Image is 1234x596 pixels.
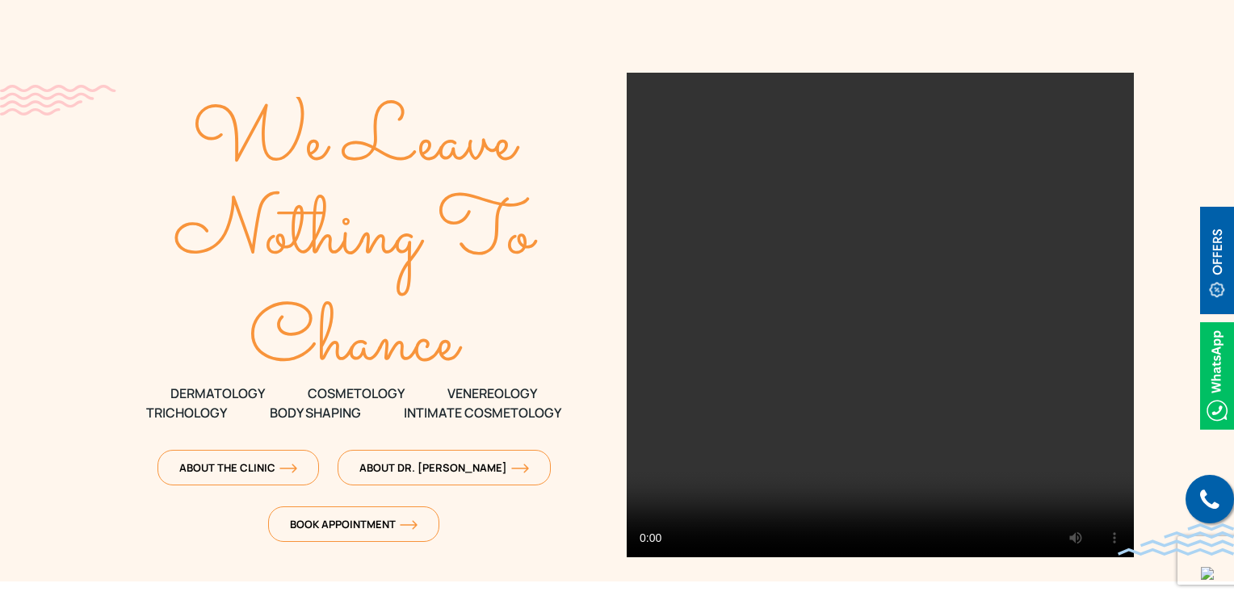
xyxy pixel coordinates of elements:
[1200,207,1234,314] img: offerBt
[174,176,539,296] text: Nothing To
[179,460,297,475] span: About The Clinic
[279,464,297,473] img: orange-arrow
[404,403,561,422] span: Intimate Cosmetology
[338,450,551,485] a: About Dr. [PERSON_NAME]orange-arrow
[308,384,405,403] span: COSMETOLOGY
[192,83,520,203] text: We Leave
[270,403,361,422] span: Body Shaping
[1201,567,1214,580] img: up-blue-arrow.svg
[447,384,537,403] span: VENEREOLOGY
[157,450,319,485] a: About The Clinicorange-arrow
[250,283,464,403] text: Chance
[1200,322,1234,430] img: Whatsappicon
[170,384,265,403] span: DERMATOLOGY
[1200,366,1234,384] a: Whatsappicon
[400,520,418,530] img: orange-arrow
[1118,523,1234,556] img: bluewave
[359,460,529,475] span: About Dr. [PERSON_NAME]
[511,464,529,473] img: orange-arrow
[268,506,439,542] a: Book Appointmentorange-arrow
[146,403,227,422] span: TRICHOLOGY
[290,517,418,531] span: Book Appointment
